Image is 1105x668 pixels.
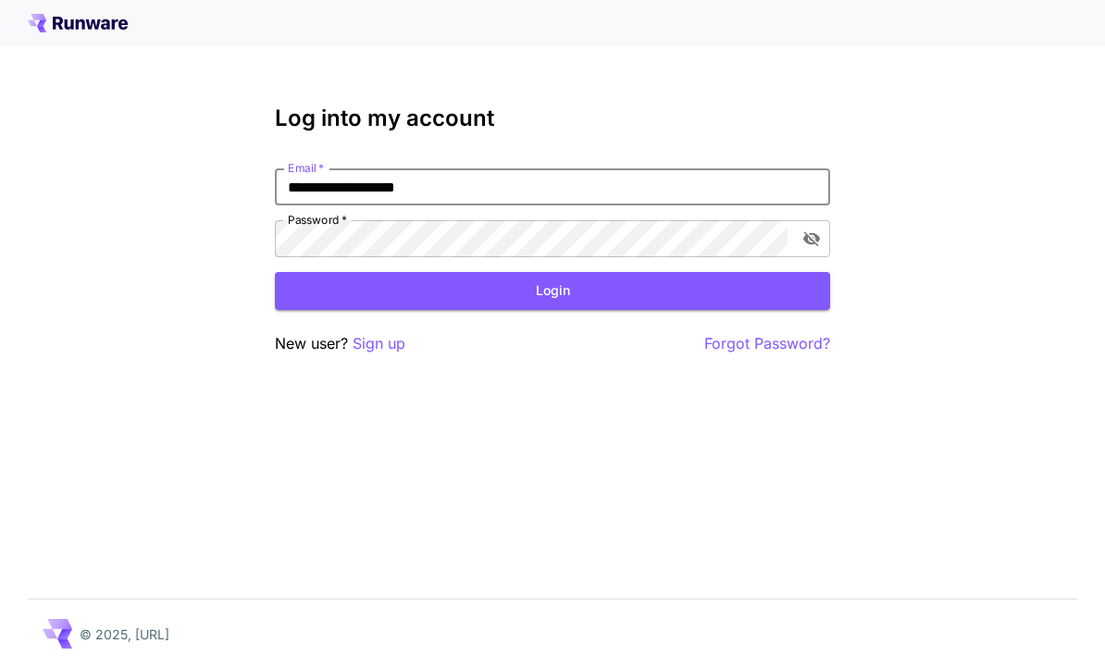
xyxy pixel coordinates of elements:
p: © 2025, [URL] [80,625,169,644]
button: Forgot Password? [704,332,830,355]
button: toggle password visibility [795,222,828,255]
label: Email [288,160,324,176]
button: Login [275,272,830,310]
p: New user? [275,332,405,355]
h3: Log into my account [275,105,830,131]
button: Sign up [353,332,405,355]
label: Password [288,212,347,228]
